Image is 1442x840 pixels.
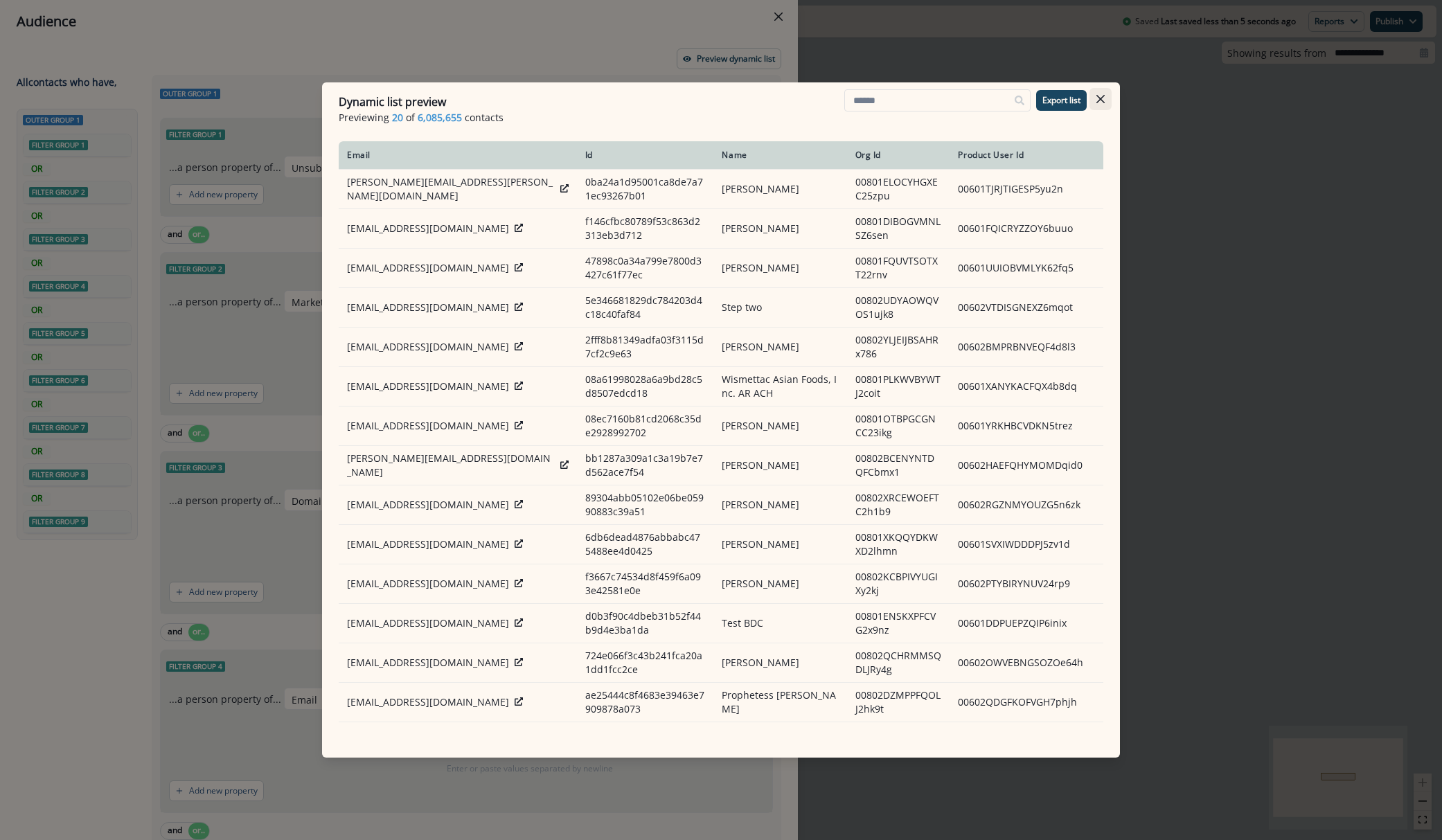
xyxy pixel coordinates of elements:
p: Previewing of contacts [339,110,1103,125]
td: 08ec7160b81cd2068c35de2928992702 [577,406,714,445]
button: Export list [1036,90,1087,111]
div: Email [347,150,569,161]
p: [EMAIL_ADDRESS][DOMAIN_NAME] [347,695,509,709]
td: 08a61998028a6a9bd28c5d8507edcd18 [577,366,714,406]
td: 00802UDYAOWQVOS1ujk8 [847,287,950,327]
p: [PERSON_NAME][EMAIL_ADDRESS][PERSON_NAME][DOMAIN_NAME] [347,175,555,203]
span: 20 [392,110,403,125]
td: 2fff8b81349adfa03f3115d7cf2c9e63 [577,327,714,366]
p: [EMAIL_ADDRESS][DOMAIN_NAME] [347,498,509,512]
td: Prophetess [PERSON_NAME] [713,682,846,722]
td: [PERSON_NAME] [713,406,846,445]
td: fe4846538869dbf7804c31e0138ade16 [577,722,714,761]
td: Test BDC [713,603,846,643]
td: 00601YRKHBCVDKN5trez [950,406,1103,445]
td: ae25444c8f4683e39463e7909878a073 [577,682,714,722]
td: 00802XRCEWOEFTC2h1b9 [847,485,950,524]
td: 89304abb05102e06be05990883c39a51 [577,485,714,524]
p: [EMAIL_ADDRESS][DOMAIN_NAME] [347,577,509,591]
td: [PERSON_NAME] [713,643,846,682]
td: [PERSON_NAME] [713,327,846,366]
td: 00802QCHRMMSQDLJRy4g [847,643,950,682]
td: [PERSON_NAME] [713,445,846,485]
td: 00601XANYKACFQX4b8dq [950,366,1103,406]
td: [PERSON_NAME] [713,248,846,287]
td: 00801OTBPGCGNCC23ikg [847,406,950,445]
td: 00601TJRJTIGESP5yu2n [950,169,1103,208]
td: 00801IDNDBLDRCG12196 [847,722,950,761]
div: Org Id [855,150,942,161]
td: [PERSON_NAME] [713,564,846,603]
td: 00801ELOCYHGXEC25zpu [847,169,950,208]
td: f146cfbc80789f53c863d2313eb3d712 [577,208,714,248]
td: 00602OWVEBNGSOZOe64h [950,643,1103,682]
p: [EMAIL_ADDRESS][DOMAIN_NAME] [347,537,509,551]
div: Name [722,150,838,161]
td: 0ba24a1d95001ca8de7a71ec93267b01 [577,169,714,208]
td: 00602HAEFQHYMOMDqid0 [950,445,1103,485]
td: [PERSON_NAME] [713,524,846,564]
p: [PERSON_NAME][EMAIL_ADDRESS][DOMAIN_NAME] [347,452,555,479]
span: 6,085,655 [418,110,462,125]
td: 00801DIBOGVMNLSZ6sen [847,208,950,248]
p: [EMAIL_ADDRESS][DOMAIN_NAME] [347,222,509,235]
td: 00602VTDISGNEXZ6mqot [950,287,1103,327]
p: [EMAIL_ADDRESS][DOMAIN_NAME] [347,340,509,354]
td: 00602RGZNMYOUZG5n6zk [950,485,1103,524]
td: 00801XKQQYDKWXD2lhmn [847,524,950,564]
p: [EMAIL_ADDRESS][DOMAIN_NAME] [347,261,509,275]
td: 00801ENSKXPFCVG2x9nz [847,603,950,643]
td: 724e066f3c43b241fca20a1dd1fcc2ce [577,643,714,682]
p: [EMAIL_ADDRESS][DOMAIN_NAME] [347,616,509,630]
td: d0b3f90c4dbeb31b52f44b9d4e3ba1da [577,603,714,643]
td: 00602BMPRBNVEQF4d8l3 [950,327,1103,366]
p: [EMAIL_ADDRESS][DOMAIN_NAME] [347,301,509,314]
td: 00802KCBPIVYUGIXy2kj [847,564,950,603]
td: 00601FQICRYZZOY6buuo [950,208,1103,248]
td: bb1287a309a1c3a19b7e7d562ace7f54 [577,445,714,485]
td: 00602QDGFKOFVGH7phjh [950,682,1103,722]
p: Export list [1042,96,1080,105]
td: 6db6dead4876abbabc475488ee4d0425 [577,524,714,564]
td: [PERSON_NAME] [713,208,846,248]
p: Dynamic list preview [339,93,446,110]
td: 00602PTYBIRYNUV24rp9 [950,564,1103,603]
td: 47898c0a34a799e7800d3427c61f77ec [577,248,714,287]
td: Wismettac Asian Foods, Inc. AR ACH [713,366,846,406]
td: 00601FBLODKKGVC1akig [950,722,1103,761]
td: [PERSON_NAME] [713,722,846,761]
p: [EMAIL_ADDRESS][DOMAIN_NAME] [347,379,509,393]
td: f3667c74534d8f459f6a093e42581e0e [577,564,714,603]
td: 00601SVXIWDDDPJ5zv1d [950,524,1103,564]
td: 5e346681829dc784203d4c18c40faf84 [577,287,714,327]
p: [EMAIL_ADDRESS][DOMAIN_NAME] [347,656,509,670]
td: 00802YLJEIJBSAHRx786 [847,327,950,366]
p: [EMAIL_ADDRESS][DOMAIN_NAME] [347,419,509,433]
td: 00801FQUVTSOTXT22rnv [847,248,950,287]
td: 00802DZMPPFQOLJ2hk9t [847,682,950,722]
div: Id [585,150,706,161]
td: 00601UUIOBVMLYK62fq5 [950,248,1103,287]
div: Product User Id [958,150,1095,161]
td: 00801PLKWVBYWTJ2coit [847,366,950,406]
button: Close [1089,88,1112,110]
td: Step two [713,287,846,327]
td: [PERSON_NAME] [713,485,846,524]
td: [PERSON_NAME] [713,169,846,208]
td: 00601DDPUEPZQIP6inix [950,603,1103,643]
td: 00802BCENYNTDQFCbmx1 [847,445,950,485]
